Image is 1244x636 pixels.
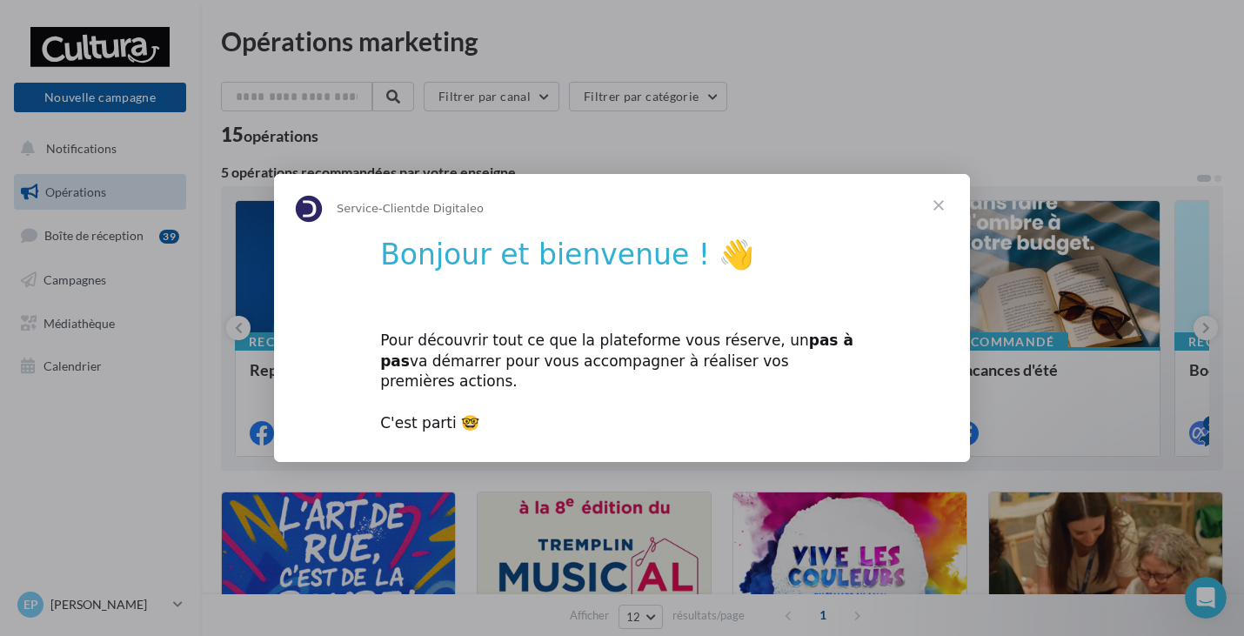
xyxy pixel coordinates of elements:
h1: Bonjour et bienvenue ! 👋 [380,238,864,284]
b: pas à pas [380,331,853,370]
span: Service-Client [337,202,415,215]
img: Profile image for Service-Client [295,195,323,223]
span: de Digitaleo [415,202,484,215]
span: Fermer [907,174,970,237]
div: Pour découvrir tout ce que la plateforme vous réserve, un va démarrer pour vous accompagner à réa... [380,310,864,434]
